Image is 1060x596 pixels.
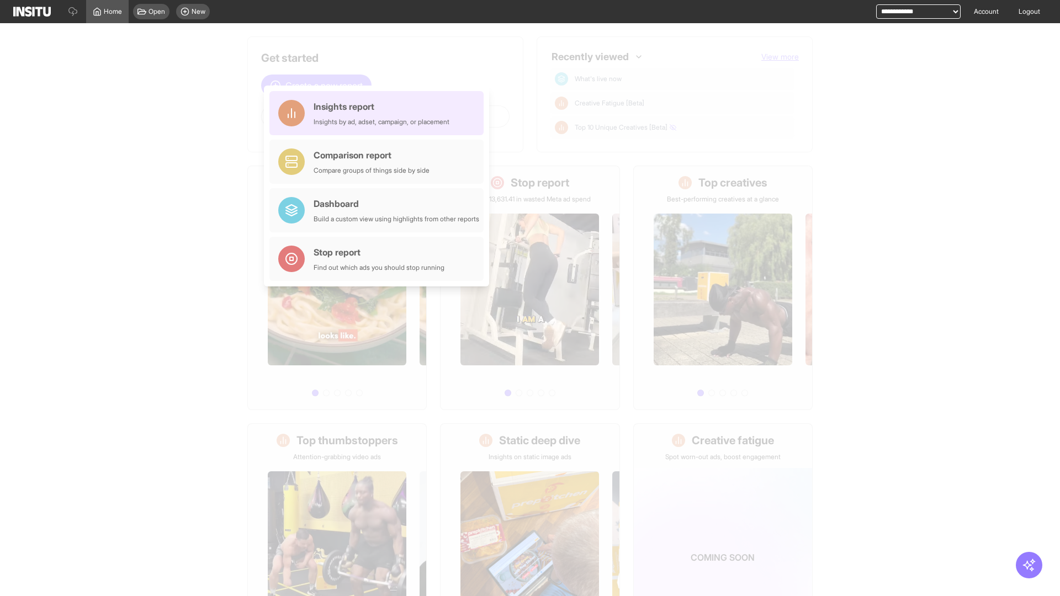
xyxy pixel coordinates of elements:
div: Compare groups of things side by side [314,166,430,175]
div: Insights report [314,100,449,113]
span: New [192,7,205,16]
div: Comparison report [314,148,430,162]
div: Dashboard [314,197,479,210]
div: Insights by ad, adset, campaign, or placement [314,118,449,126]
span: Open [149,7,165,16]
div: Build a custom view using highlights from other reports [314,215,479,223]
img: Logo [13,7,51,17]
div: Stop report [314,246,444,259]
span: Home [104,7,122,16]
div: Find out which ads you should stop running [314,263,444,272]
